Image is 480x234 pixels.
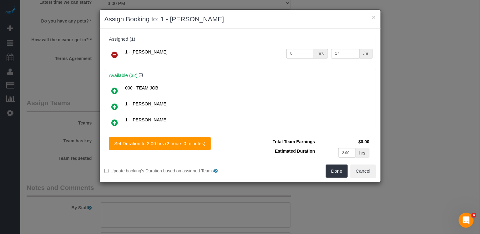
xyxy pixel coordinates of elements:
[360,49,372,58] div: /hr
[104,14,376,24] h3: Assign Booking to: 1 - [PERSON_NAME]
[356,148,369,158] div: hrs
[104,169,109,173] input: Update booking's Duration based on assigned Teams
[109,73,371,78] h4: Available (32)
[326,165,348,178] button: Done
[109,37,371,42] div: Assigned (1)
[109,137,211,150] button: Set Duration to 2.00 hrs (2 hours 0 minutes)
[351,165,376,178] button: Cancel
[104,168,235,174] label: Update booking's Duration based on assigned Teams
[125,49,168,54] span: 1 - [PERSON_NAME]
[317,137,371,146] td: $0.00
[125,117,168,122] span: 1 - [PERSON_NAME]
[125,85,159,90] span: 000 - TEAM JOB
[275,149,315,154] span: Estimated Duration
[372,14,376,20] button: ×
[125,101,168,106] span: 1 - [PERSON_NAME]
[472,213,477,218] span: 4
[314,49,328,58] div: hrs
[245,137,317,146] td: Total Team Earnings
[459,213,474,228] iframe: Intercom live chat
